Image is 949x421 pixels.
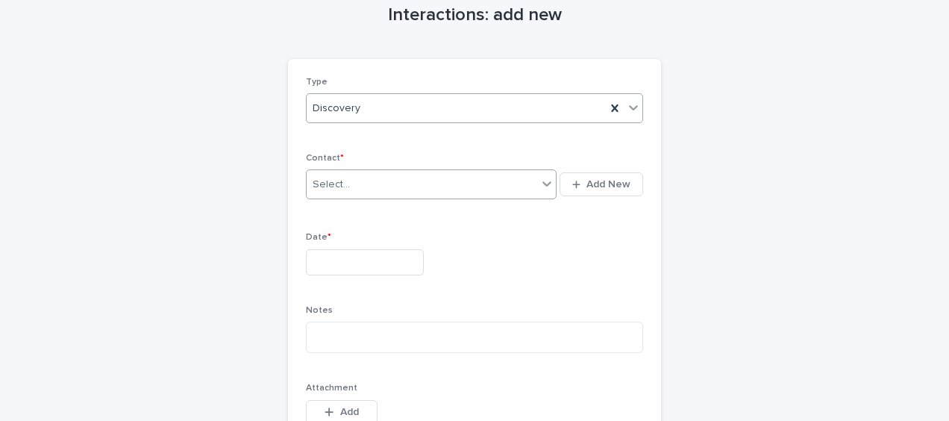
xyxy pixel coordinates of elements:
[340,407,359,417] span: Add
[288,4,661,26] h1: Interactions: add new
[306,233,331,242] span: Date
[313,101,360,116] span: Discovery
[560,172,643,196] button: Add New
[313,177,350,193] div: Select...
[586,179,630,190] span: Add New
[306,384,357,393] span: Attachment
[306,154,344,163] span: Contact
[306,306,333,315] span: Notes
[306,78,328,87] span: Type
